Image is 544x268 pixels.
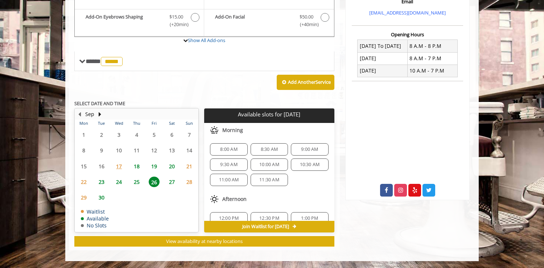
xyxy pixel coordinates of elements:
th: Sun [181,120,198,127]
th: Mon [75,120,92,127]
td: Select day25 [128,174,145,190]
td: Select day30 [92,190,110,205]
b: Add-On Facial [215,13,292,28]
div: 12:00 PM [210,212,247,224]
button: Previous Month [77,110,82,118]
td: Select day29 [75,190,92,205]
span: 22 [78,177,89,187]
span: $50.00 [300,13,313,21]
div: 9:00 AM [291,143,328,156]
td: Select day26 [145,174,163,190]
span: 23 [96,177,107,187]
img: morning slots [210,126,219,135]
span: 9:30 AM [220,162,237,168]
div: 12:30 PM [251,212,288,224]
div: 11:30 AM [251,174,288,186]
td: Available [81,216,109,221]
td: Select day21 [181,158,198,174]
span: (+40min ) [296,21,317,28]
th: Wed [110,120,128,127]
td: 10 A.M - 7 P.M [407,65,457,77]
span: 28 [184,177,195,187]
span: 10:00 AM [259,162,279,168]
td: Select day27 [163,174,180,190]
div: 8:30 AM [251,143,288,156]
td: 8 A.M - 7 P.M [407,52,457,65]
span: 8:30 AM [261,147,278,152]
label: Add-On Eyebrows Shaping [78,13,200,30]
button: Next Month [97,110,103,118]
th: Sat [163,120,180,127]
span: 21 [184,161,195,172]
span: 27 [166,177,177,187]
td: [DATE] [358,65,408,77]
span: 18 [131,161,142,172]
span: Morning [222,127,243,133]
span: 11:30 AM [259,177,279,183]
b: Add Another Service [288,79,331,85]
td: Select day28 [181,174,198,190]
b: SELECT DATE AND TIME [74,100,125,107]
span: 11:00 AM [219,177,239,183]
td: [DATE] [358,52,408,65]
a: [EMAIL_ADDRESS][DOMAIN_NAME] [369,9,446,16]
td: No Slots [81,223,109,228]
span: Join Waitlist for [DATE] [242,224,289,230]
td: Select day23 [92,174,110,190]
button: Sep [85,110,94,118]
span: 24 [114,177,124,187]
p: Available slots for [DATE] [207,111,331,117]
td: Waitlist [81,209,109,214]
label: Add-On Facial [208,13,330,30]
span: (+20min ) [166,21,187,28]
span: 20 [166,161,177,172]
span: 25 [131,177,142,187]
div: 11:00 AM [210,174,247,186]
span: 30 [96,192,107,203]
th: Thu [128,120,145,127]
td: Select day19 [145,158,163,174]
button: Add AnotherService [277,75,334,90]
button: View availability at nearby locations [74,236,334,247]
th: Tue [92,120,110,127]
span: 10:30 AM [300,162,320,168]
div: 1:00 PM [291,212,328,224]
td: Select day18 [128,158,145,174]
td: Select day17 [110,158,128,174]
td: 8 A.M - 8 P.M [407,40,457,52]
div: 10:30 AM [291,158,328,171]
span: 26 [149,177,160,187]
span: $15.00 [169,13,183,21]
span: 29 [78,192,89,203]
img: afternoon slots [210,195,219,203]
span: 17 [114,161,124,172]
div: 8:00 AM [210,143,247,156]
td: [DATE] To [DATE] [358,40,408,52]
td: Select day22 [75,174,92,190]
h3: Opening Hours [352,32,463,37]
span: Afternoon [222,196,247,202]
div: 9:30 AM [210,158,247,171]
th: Fri [145,120,163,127]
span: 1:00 PM [301,215,318,221]
span: 8:00 AM [220,147,237,152]
span: 9:00 AM [301,147,318,152]
span: View availability at nearby locations [166,238,243,244]
b: Add-On Eyebrows Shaping [86,13,162,28]
span: 19 [149,161,160,172]
td: Select day20 [163,158,180,174]
div: 10:00 AM [251,158,288,171]
a: Show All Add-ons [188,37,225,44]
span: 12:00 PM [219,215,239,221]
span: 12:30 PM [259,215,279,221]
td: Select day24 [110,174,128,190]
